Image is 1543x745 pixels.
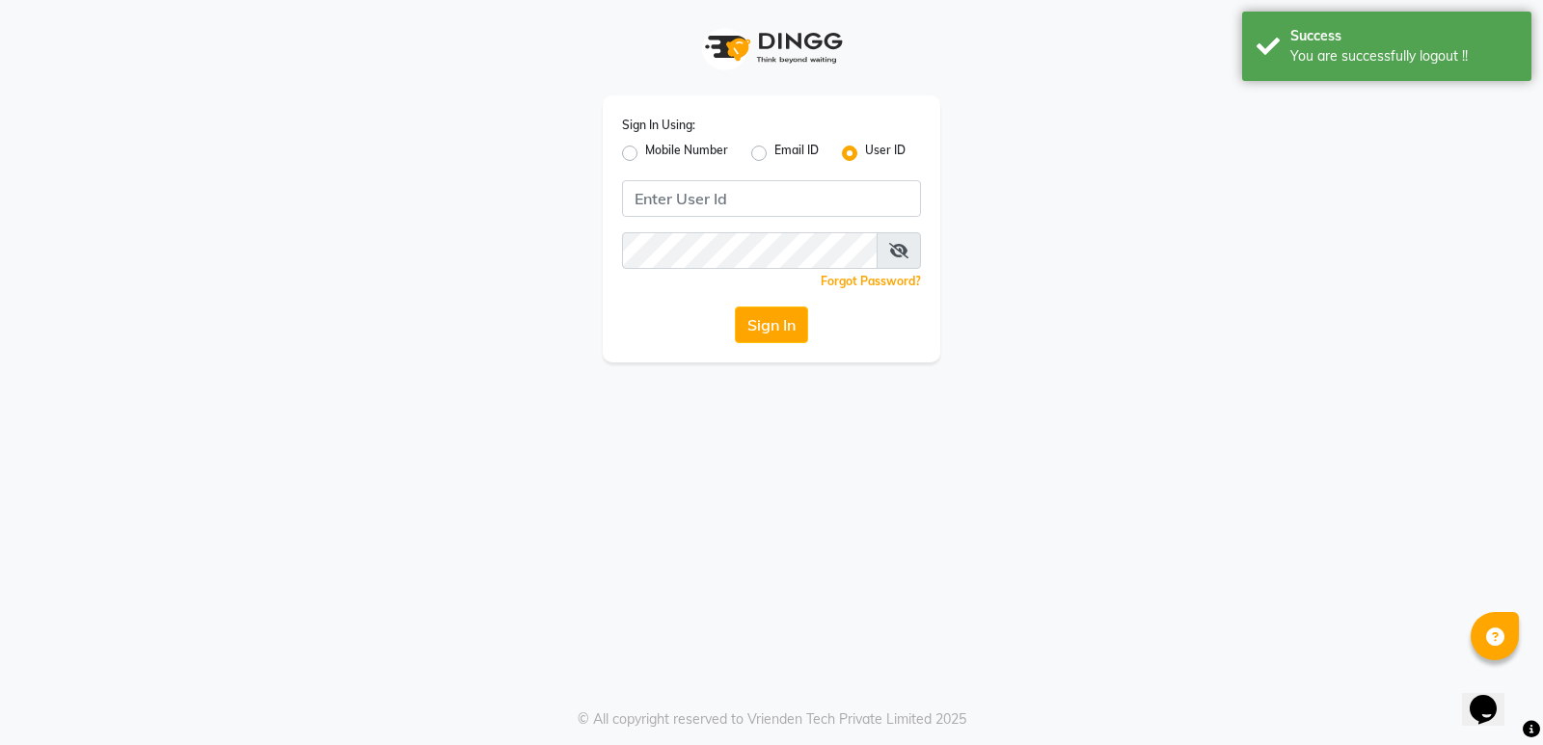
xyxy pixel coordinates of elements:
[735,306,808,343] button: Sign In
[622,232,878,269] input: Username
[821,274,921,288] a: Forgot Password?
[1290,26,1517,46] div: Success
[622,117,695,134] label: Sign In Using:
[622,180,921,217] input: Username
[774,142,819,165] label: Email ID
[865,142,906,165] label: User ID
[1290,46,1517,67] div: You are successfully logout !!
[645,142,728,165] label: Mobile Number
[1462,668,1524,726] iframe: chat widget
[694,19,849,76] img: logo1.svg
